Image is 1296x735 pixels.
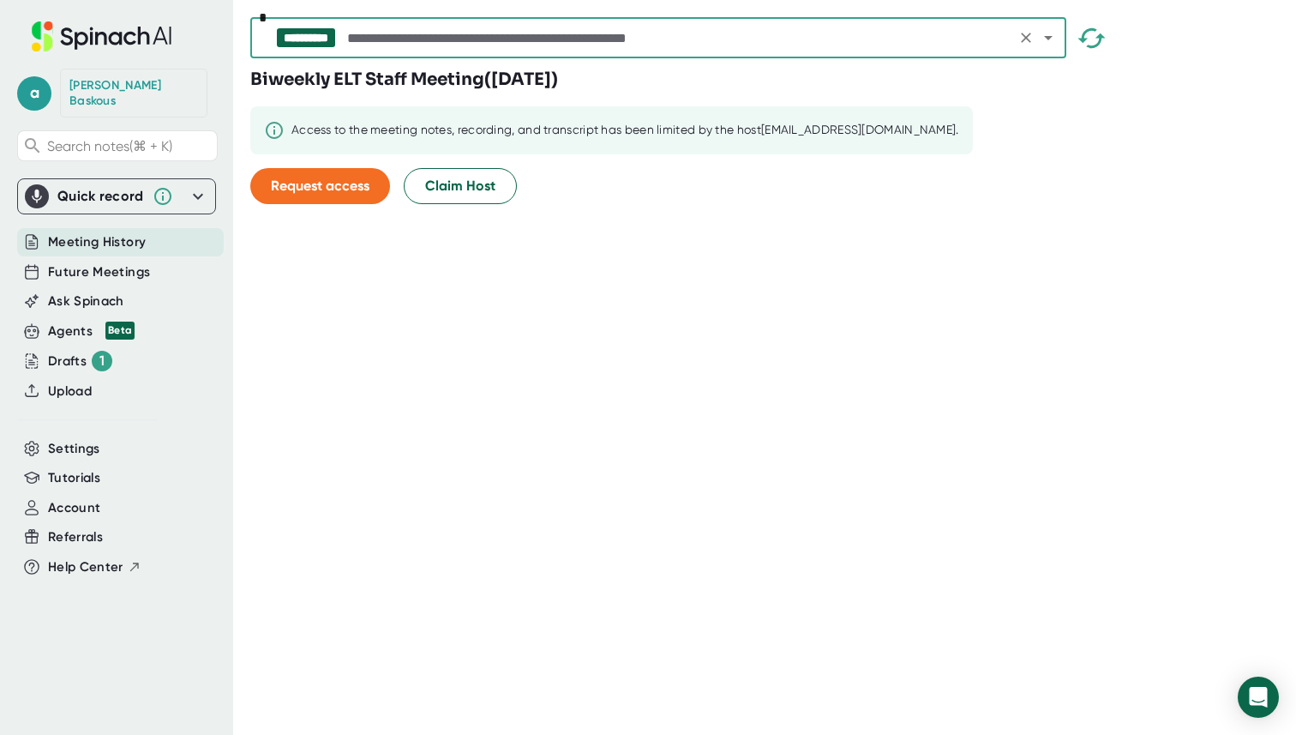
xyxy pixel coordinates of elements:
button: Future Meetings [48,262,150,282]
div: Open Intercom Messenger [1238,677,1279,718]
h3: Biweekly ELT Staff Meeting ( [DATE] ) [250,67,558,93]
span: Claim Host [425,176,495,196]
button: Clear [1014,26,1038,50]
span: a [17,76,51,111]
span: Request access [271,178,369,194]
button: Referrals [48,527,103,547]
button: Ask Spinach [48,292,124,311]
div: Quick record [25,179,208,214]
button: Request access [250,168,390,204]
div: Access to the meeting notes, recording, and transcript has been limited by the host [EMAIL_ADDRES... [291,123,959,138]
div: Aristotle Baskous [69,78,198,108]
span: Search notes (⌘ + K) [47,138,172,154]
button: Agents Beta [48,322,135,341]
button: Tutorials [48,468,100,488]
button: Claim Host [404,168,517,204]
div: Quick record [57,188,144,205]
button: Upload [48,382,92,401]
span: Help Center [48,557,123,577]
div: Agents [48,322,135,341]
button: Settings [48,439,100,459]
button: Open [1036,26,1060,50]
button: Help Center [48,557,141,577]
div: Drafts [48,351,112,371]
button: Meeting History [48,232,146,252]
div: Beta [105,322,135,340]
button: Drafts 1 [48,351,112,371]
button: Account [48,498,100,518]
div: 1 [92,351,112,371]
